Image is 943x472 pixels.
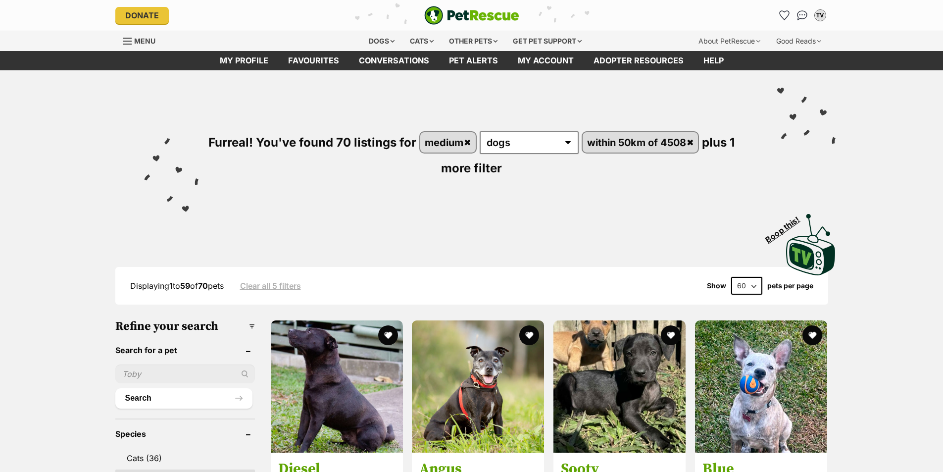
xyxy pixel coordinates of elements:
[115,448,255,469] a: Cats (36)
[208,135,416,150] span: Furreal! You've found 70 listings for
[115,346,255,355] header: Search for a pet
[506,31,589,51] div: Get pet support
[115,429,255,438] header: Species
[349,51,439,70] a: conversations
[115,388,252,408] button: Search
[777,7,828,23] ul: Account quick links
[240,281,301,290] a: Clear all 5 filters
[584,51,694,70] a: Adopter resources
[661,325,681,345] button: favourite
[378,325,397,345] button: favourite
[786,205,836,277] a: Boop this!
[442,31,504,51] div: Other pets
[797,10,807,20] img: chat-41dd97257d64d25036548639549fe6c8038ab92f7586957e7f3b1b290dea8141.svg
[180,281,190,291] strong: 59
[210,51,278,70] a: My profile
[802,325,822,345] button: favourite
[278,51,349,70] a: Favourites
[420,132,476,153] a: medium
[123,31,162,49] a: Menu
[115,365,255,383] input: Toby
[777,7,793,23] a: Favourites
[519,325,539,345] button: favourite
[441,135,735,175] span: plus 1 more filter
[695,320,827,453] img: Blue - Australian Cattle Dog
[130,281,224,291] span: Displaying to of pets
[424,6,519,25] img: logo-e224e6f780fb5917bec1dbf3a21bbac754714ae5b6737aabdf751b685950b380.svg
[424,6,519,25] a: PetRescue
[767,282,813,290] label: pets per page
[271,320,403,453] img: Diesel - Shar Pei Dog
[169,281,173,291] strong: 1
[412,320,544,453] img: Angus - American Staffy Dog
[403,31,441,51] div: Cats
[786,214,836,275] img: PetRescue TV logo
[692,31,767,51] div: About PetRescue
[694,51,734,70] a: Help
[553,320,686,453] img: Sooty - Bull Arab Dog
[508,51,584,70] a: My account
[812,7,828,23] button: My account
[583,132,698,153] a: within 50km of 4508
[115,319,255,333] h3: Refine your search
[198,281,208,291] strong: 70
[763,209,809,244] span: Boop this!
[439,51,508,70] a: Pet alerts
[794,7,810,23] a: Conversations
[362,31,401,51] div: Dogs
[815,10,825,20] div: TV
[134,37,155,45] span: Menu
[707,282,726,290] span: Show
[769,31,828,51] div: Good Reads
[115,7,169,24] a: Donate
